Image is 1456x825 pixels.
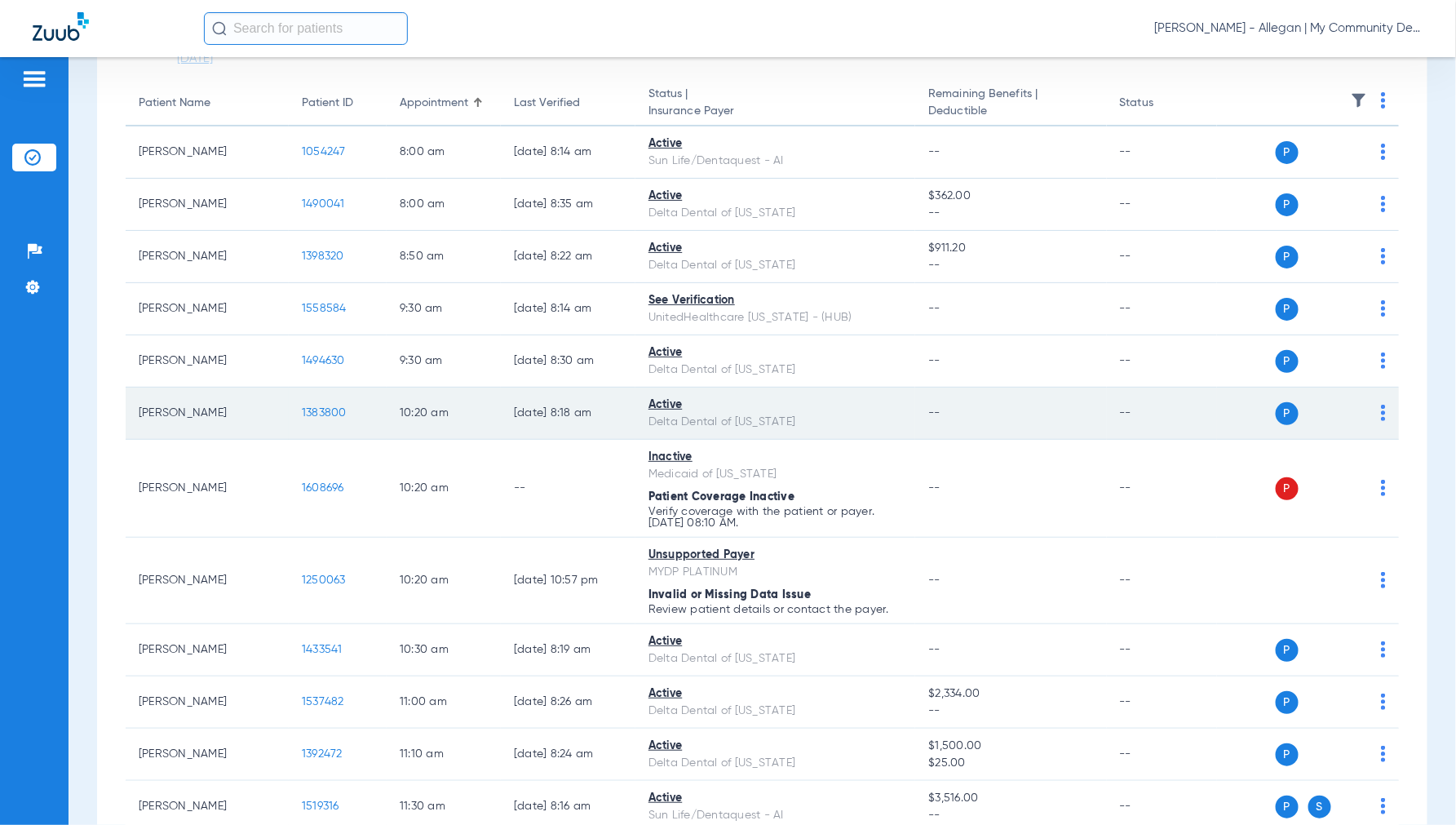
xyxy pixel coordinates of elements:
div: Medicaid of [US_STATE] [648,466,902,483]
span: P [1276,691,1299,714]
div: Active [648,188,902,205]
div: Delta Dental of [US_STATE] [648,755,902,772]
img: group-dot-blue.svg [1381,144,1386,160]
img: Search Icon [212,21,227,36]
span: 1490041 [302,198,345,210]
div: UnitedHealthcare [US_STATE] - (HUB) [648,309,902,326]
td: 11:00 AM [387,676,501,729]
span: 1398320 [302,251,344,262]
td: [PERSON_NAME] [126,179,289,231]
span: -- [928,146,940,157]
div: Last Verified [514,95,580,112]
span: S [1308,796,1331,818]
th: Status [1107,81,1217,126]
td: [PERSON_NAME] [126,283,289,335]
div: Patient Name [139,95,276,112]
td: -- [1107,231,1217,283]
span: 1250063 [302,574,346,586]
div: Sun Life/Dentaquest - AI [648,807,902,824]
span: $3,516.00 [928,790,1093,807]
td: [DATE] 10:57 PM [501,538,635,624]
img: group-dot-blue.svg [1381,353,1386,369]
span: Invalid or Missing Data Issue [648,589,811,601]
td: [DATE] 8:22 AM [501,231,635,283]
td: [DATE] 8:26 AM [501,676,635,729]
td: [DATE] 8:24 AM [501,729,635,781]
td: [PERSON_NAME] [126,538,289,624]
img: group-dot-blue.svg [1381,196,1386,212]
td: [DATE] 8:19 AM [501,624,635,676]
td: -- [501,440,635,538]
div: Appointment [400,95,468,112]
td: -- [1107,283,1217,335]
div: Active [648,397,902,414]
span: $362.00 [928,188,1093,205]
span: 1433541 [302,644,343,655]
td: -- [1107,335,1217,388]
td: -- [1107,440,1217,538]
span: $911.20 [928,240,1093,257]
iframe: Chat Widget [1374,747,1456,825]
span: Insurance Payer [648,103,902,120]
div: Active [648,633,902,650]
img: group-dot-blue.svg [1381,92,1386,109]
div: Inactive [648,449,902,466]
td: [PERSON_NAME] [126,440,289,538]
span: P [1276,141,1299,164]
span: -- [928,807,1093,824]
span: Patient Coverage Inactive [648,491,794,503]
div: Patient Name [139,95,210,112]
img: group-dot-blue.svg [1381,572,1386,588]
span: P [1276,402,1299,425]
span: P [1276,193,1299,216]
td: [DATE] 8:14 AM [501,283,635,335]
td: [PERSON_NAME] [126,729,289,781]
span: 1383800 [302,407,347,419]
span: $2,334.00 [928,685,1093,703]
span: -- [928,644,940,655]
span: -- [928,407,940,419]
td: [PERSON_NAME] [126,388,289,440]
span: P [1276,350,1299,373]
span: 1608696 [302,482,344,494]
span: 1392472 [302,748,343,760]
th: Remaining Benefits | [915,81,1106,126]
div: Delta Dental of [US_STATE] [648,257,902,274]
span: -- [928,703,1093,720]
td: 9:30 AM [387,335,501,388]
div: Last Verified [514,95,622,112]
img: filter.svg [1351,92,1367,109]
span: P [1276,477,1299,500]
td: 10:20 AM [387,538,501,624]
td: 11:10 AM [387,729,501,781]
div: Delta Dental of [US_STATE] [648,703,902,720]
span: -- [928,355,940,366]
div: Sun Life/Dentaquest - AI [648,153,902,170]
img: group-dot-blue.svg [1381,641,1386,658]
td: [DATE] 8:30 AM [501,335,635,388]
div: Delta Dental of [US_STATE] [648,414,902,431]
img: group-dot-blue.svg [1381,300,1386,317]
span: [PERSON_NAME] - Allegan | My Community Dental Centers [1154,20,1423,37]
span: P [1276,639,1299,662]
div: Patient ID [302,95,353,112]
div: Active [648,790,902,807]
img: group-dot-blue.svg [1381,694,1386,710]
a: [DATE] [146,51,244,67]
span: 1054247 [302,146,346,157]
td: 10:30 AM [387,624,501,676]
td: [DATE] 8:35 AM [501,179,635,231]
img: hamburger-icon [21,69,47,89]
td: -- [1107,729,1217,781]
td: 8:00 AM [387,179,501,231]
div: MYDP PLATINUM [648,564,902,581]
img: group-dot-blue.svg [1381,480,1386,496]
td: -- [1107,676,1217,729]
span: -- [928,257,1093,274]
span: 1558584 [302,303,347,314]
span: -- [928,303,940,314]
td: 9:30 AM [387,283,501,335]
td: 8:00 AM [387,126,501,179]
span: P [1276,796,1299,818]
